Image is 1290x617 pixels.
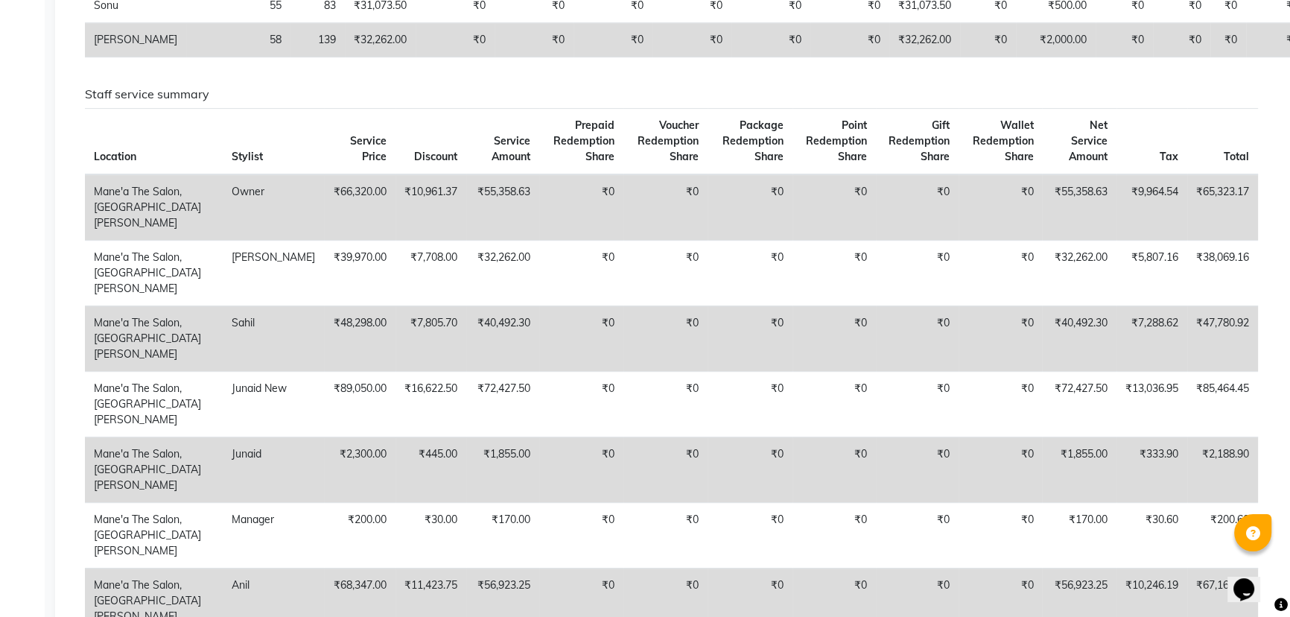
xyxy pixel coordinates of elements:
[395,371,466,437] td: ₹16,622.50
[85,371,223,437] td: Mane'a The Salon, [GEOGRAPHIC_DATA][PERSON_NAME]
[810,23,889,57] td: ₹0
[959,437,1043,502] td: ₹0
[85,306,223,371] td: Mane'a The Salon, [GEOGRAPHIC_DATA][PERSON_NAME]
[876,437,959,502] td: ₹0
[792,240,876,306] td: ₹0
[466,371,538,437] td: ₹72,427.50
[85,502,223,568] td: Mane'a The Salon, [GEOGRAPHIC_DATA][PERSON_NAME]
[553,118,614,163] span: Prepaid Redemption Share
[324,437,395,502] td: ₹2,300.00
[1187,502,1258,568] td: ₹200.60
[876,371,959,437] td: ₹0
[1016,23,1096,57] td: ₹2,000.00
[1210,23,1246,57] td: ₹0
[959,371,1043,437] td: ₹0
[876,502,959,568] td: ₹0
[623,240,708,306] td: ₹0
[1160,150,1178,163] span: Tax
[638,118,699,163] span: Voucher Redemption Share
[1042,240,1116,306] td: ₹32,262.00
[466,240,538,306] td: ₹32,262.00
[972,118,1033,163] span: Wallet Redemption Share
[708,502,792,568] td: ₹0
[792,502,876,568] td: ₹0
[792,437,876,502] td: ₹0
[223,240,324,306] td: [PERSON_NAME]
[324,371,395,437] td: ₹89,050.00
[708,371,792,437] td: ₹0
[623,371,708,437] td: ₹0
[623,502,708,568] td: ₹0
[395,240,466,306] td: ₹7,708.00
[223,174,324,241] td: Owner
[1069,118,1108,163] span: Net Service Amount
[232,150,263,163] span: Stylist
[1116,437,1187,502] td: ₹333.90
[1096,23,1153,57] td: ₹0
[85,87,1258,101] h6: Staff service summary
[1187,174,1258,241] td: ₹65,323.17
[85,174,223,241] td: Mane'a The Salon, [GEOGRAPHIC_DATA][PERSON_NAME]
[85,437,223,502] td: Mane'a The Salon, [GEOGRAPHIC_DATA][PERSON_NAME]
[792,371,876,437] td: ₹0
[889,23,960,57] td: ₹32,262.00
[395,437,466,502] td: ₹445.00
[539,174,623,241] td: ₹0
[1116,240,1187,306] td: ₹5,807.16
[416,23,495,57] td: ₹0
[492,134,530,163] span: Service Amount
[960,23,1016,57] td: ₹0
[414,150,457,163] span: Discount
[85,23,186,57] td: [PERSON_NAME]
[223,306,324,371] td: Sahil
[1187,240,1258,306] td: ₹38,069.16
[324,240,395,306] td: ₹39,970.00
[345,23,416,57] td: ₹32,262.00
[1116,306,1187,371] td: ₹7,288.62
[652,23,731,57] td: ₹0
[85,240,223,306] td: Mane'a The Salon, [GEOGRAPHIC_DATA][PERSON_NAME]
[186,23,290,57] td: 58
[722,118,784,163] span: Package Redemption Share
[708,174,792,241] td: ₹0
[1042,306,1116,371] td: ₹40,492.30
[223,502,324,568] td: Manager
[1042,502,1116,568] td: ₹170.00
[959,240,1043,306] td: ₹0
[1042,371,1116,437] td: ₹72,427.50
[290,23,345,57] td: 139
[876,240,959,306] td: ₹0
[1153,23,1210,57] td: ₹0
[1116,174,1187,241] td: ₹9,964.54
[324,174,395,241] td: ₹66,320.00
[708,240,792,306] td: ₹0
[792,306,876,371] td: ₹0
[731,23,810,57] td: ₹0
[959,174,1043,241] td: ₹0
[223,371,324,437] td: Junaid New
[1042,437,1116,502] td: ₹1,855.00
[324,306,395,371] td: ₹48,298.00
[876,174,959,241] td: ₹0
[1116,502,1187,568] td: ₹30.60
[539,437,623,502] td: ₹0
[959,502,1043,568] td: ₹0
[539,306,623,371] td: ₹0
[623,437,708,502] td: ₹0
[1187,371,1258,437] td: ₹85,464.45
[1042,174,1116,241] td: ₹55,358.63
[806,118,867,163] span: Point Redemption Share
[539,371,623,437] td: ₹0
[1224,150,1249,163] span: Total
[395,174,466,241] td: ₹10,961.37
[223,437,324,502] td: Junaid
[959,306,1043,371] td: ₹0
[466,437,538,502] td: ₹1,855.00
[324,502,395,568] td: ₹200.00
[1187,437,1258,502] td: ₹2,188.90
[495,23,573,57] td: ₹0
[395,306,466,371] td: ₹7,805.70
[466,174,538,241] td: ₹55,358.63
[573,23,652,57] td: ₹0
[350,134,387,163] span: Service Price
